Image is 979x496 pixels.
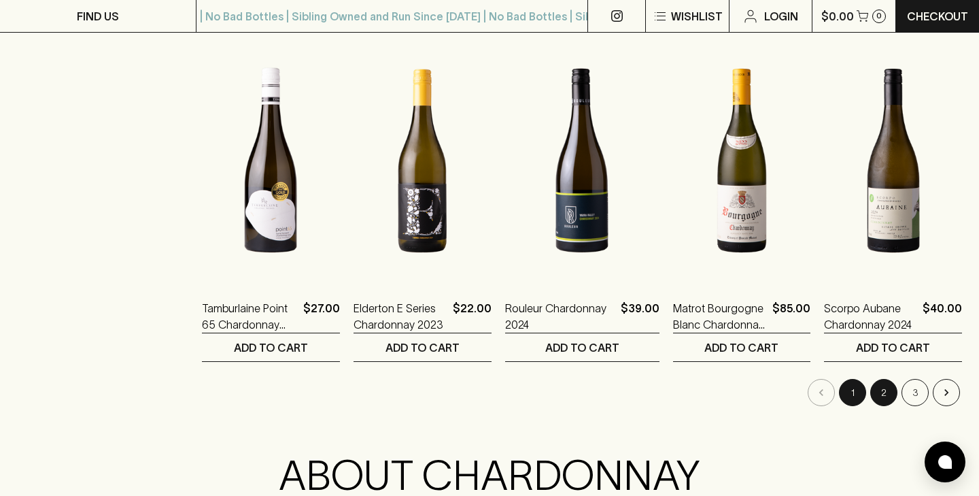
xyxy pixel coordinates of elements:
p: $22.00 [453,300,492,333]
p: $39.00 [621,300,659,333]
button: ADD TO CART [354,333,492,361]
a: Scorpo Aubane Chardonnay 2024 [824,300,917,333]
button: page 1 [839,379,866,406]
button: ADD TO CART [673,333,811,361]
img: Elderton E Series Chardonnay 2023 [354,42,492,280]
img: Tamburlaine Point 65 Chardonnay 2023 [202,42,340,280]
button: Go to page 3 [901,379,929,406]
button: Go to next page [933,379,960,406]
p: ADD TO CART [234,340,308,356]
p: $0.00 [821,8,854,24]
p: ADD TO CART [545,340,619,356]
button: Go to page 2 [870,379,897,406]
p: $40.00 [923,300,962,333]
img: Scorpo Aubane Chardonnay 2024 [824,42,962,280]
p: Wishlist [671,8,723,24]
a: Rouleur Chardonnay 2024 [505,300,615,333]
img: Matrot Bourgogne Blanc Chardonnay 2022 [673,42,811,280]
p: $27.00 [303,300,340,333]
a: Matrot Bourgogne Blanc Chardonnay 2022 [673,300,768,333]
button: ADD TO CART [824,333,962,361]
nav: pagination navigation [202,379,962,406]
p: Checkout [907,8,968,24]
a: Tamburlaine Point 65 Chardonnay 2023 [202,300,298,333]
a: Elderton E Series Chardonnay 2023 [354,300,447,333]
p: ADD TO CART [856,340,930,356]
p: FIND US [77,8,119,24]
button: ADD TO CART [505,333,659,361]
img: bubble-icon [938,455,952,469]
p: Login [764,8,798,24]
p: 0 [876,12,882,20]
p: ADD TO CART [704,340,778,356]
button: ADD TO CART [202,333,340,361]
p: ADD TO CART [385,340,460,356]
p: $85.00 [772,300,810,333]
img: Rouleur Chardonnay 2024 [505,42,659,280]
